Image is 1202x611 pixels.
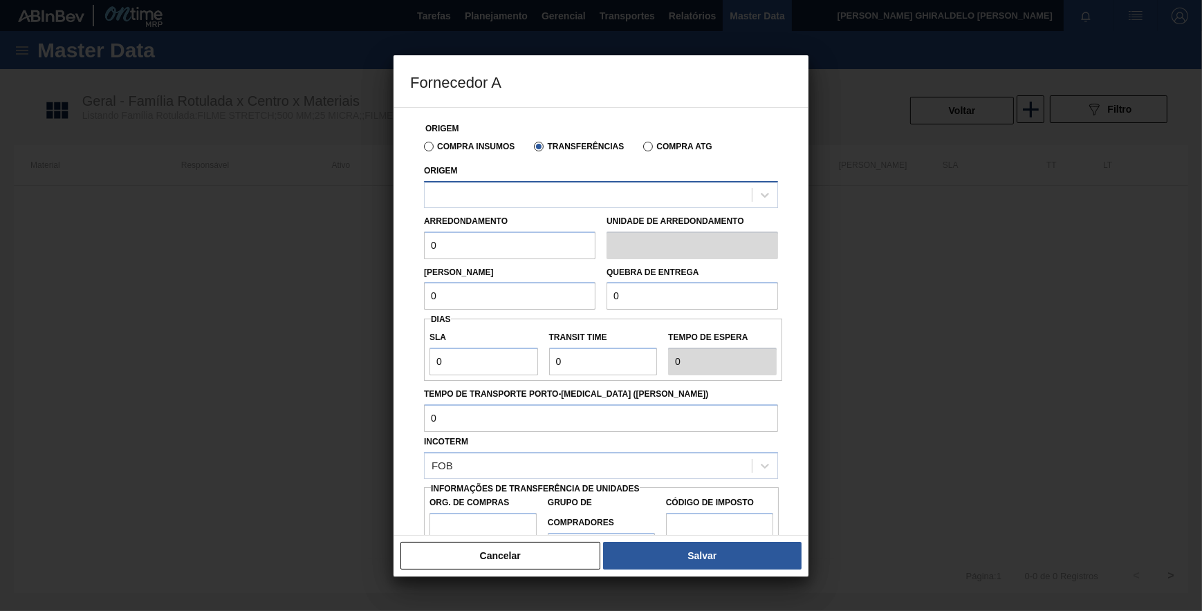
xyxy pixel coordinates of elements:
label: Compra ATG [643,142,712,151]
label: SLA [429,328,538,348]
label: Tempo de Transporte Porto-[MEDICAL_DATA] ([PERSON_NAME]) [424,384,778,404]
label: Tempo de espera [668,328,777,348]
label: Código de Imposto [666,493,773,513]
label: Arredondamento [424,216,508,226]
label: Compra Insumos [424,142,515,151]
span: Dias [431,314,451,324]
button: Salvar [603,542,802,570]
label: Quebra de entrega [607,267,699,277]
label: Origem [424,166,458,176]
div: FOB [432,460,453,471]
label: Transferências [534,142,624,151]
label: Incoterm [424,437,468,446]
button: Cancelar [400,542,600,570]
label: [PERSON_NAME] [424,267,494,277]
h3: Fornecedor A [394,55,808,108]
label: Grupo de Compradores [548,493,655,533]
label: Transit Time [549,328,658,348]
label: Unidade de arredondamento [607,211,778,232]
label: Origem [425,124,459,133]
label: Org. de Compras [429,493,537,513]
label: Informações de Transferência de Unidades [431,484,640,493]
